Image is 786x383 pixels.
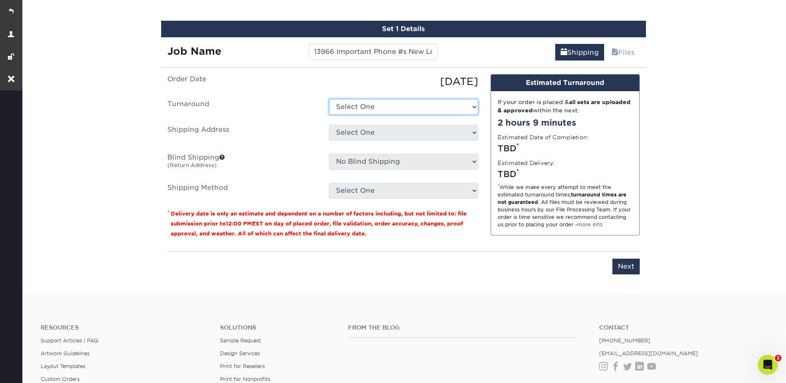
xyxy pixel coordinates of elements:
strong: turnaround times are not guaranteed [498,191,626,205]
h4: From the Blog [348,324,577,331]
a: Support Articles | FAQ [41,337,98,344]
h4: Solutions [220,324,336,331]
div: TBD [498,168,633,180]
span: 12:00 PM [226,221,252,227]
div: 2 hours 9 minutes [498,116,633,129]
a: Sample Request [220,337,261,344]
a: Shipping [555,44,604,61]
label: Shipping Address [161,125,323,144]
strong: Job Name [167,45,221,57]
a: Contact [599,324,766,331]
span: 1 [775,355,781,361]
label: Shipping Method [161,183,323,199]
div: While we make every attempt to meet the estimated turnaround times; . All files must be reviewed ... [498,184,633,228]
a: Print for Resellers [220,363,265,369]
label: Blind Shipping [161,154,323,173]
a: Design Services [220,350,260,356]
a: more info [577,221,602,228]
input: Enter a job name [309,44,438,60]
a: Custom Orders [41,376,80,382]
div: If your order is placed & within the next: [498,98,633,115]
div: [DATE] [323,74,484,89]
label: Turnaround [161,99,323,115]
a: [EMAIL_ADDRESS][DOMAIN_NAME] [599,350,698,356]
div: Set 1 Details [161,21,646,37]
span: files [612,48,618,56]
div: TBD [498,142,633,155]
a: Artwork Guidelines [41,350,89,356]
a: Layout Templates [41,363,85,369]
h4: Resources [41,324,208,331]
label: Estimated Delivery: [498,159,555,167]
div: Estimated Turnaround [491,75,639,91]
a: Files [606,44,640,61]
span: shipping [561,48,567,56]
small: (Return Address) [167,162,217,168]
a: Print for Nonprofits [220,376,270,382]
a: [PHONE_NUMBER] [599,337,651,344]
label: Order Date [161,74,323,89]
small: Delivery date is only an estimate and dependent on a number of factors including, but not limited... [171,211,467,237]
input: Next [612,259,640,274]
label: Estimated Date of Completion: [498,133,589,141]
iframe: Intercom live chat [758,355,778,375]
